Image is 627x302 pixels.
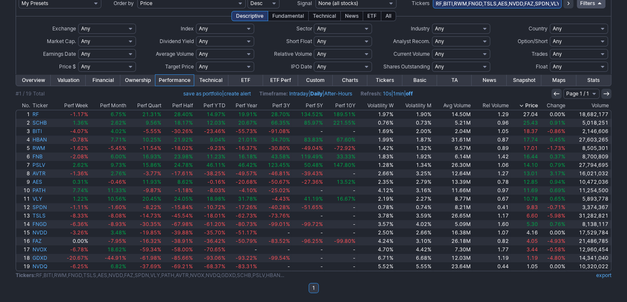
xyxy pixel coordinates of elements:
a: -49.57% [227,169,258,178]
a: 21.92% [163,136,194,144]
a: 27,794,695 [567,161,611,169]
a: - [291,186,324,195]
a: 0.94% [539,178,567,186]
span: 25.43 [523,120,537,126]
a: -72.92% [324,144,357,152]
span: -5.55% [143,128,161,134]
span: 14.10 [523,162,537,168]
span: 0.94% [550,179,565,185]
span: 28.70% [271,111,290,117]
span: 2.62% [111,120,126,126]
a: 6.14M [433,152,472,161]
a: 21.01% [227,136,258,144]
span: 14.97% [206,111,225,117]
a: 18.17% [163,119,194,127]
a: 5.21M [433,119,472,127]
a: - [324,169,357,178]
span: 66.35% [271,120,290,126]
a: 8.62% [163,178,194,186]
a: -17.61% [163,169,194,178]
a: 46.42% [227,161,258,169]
a: 0.87 [472,136,510,144]
a: -20.68% [227,178,258,186]
a: create alert [224,90,251,97]
a: -4.10% [227,186,258,195]
a: -55.73% [227,127,258,136]
div: Descriptive [231,11,268,21]
span: 18.37 [523,128,537,134]
a: 28.40% [163,110,194,119]
a: 7.71% [90,136,128,144]
a: 14.50M [433,110,472,119]
div: All [381,11,396,21]
span: -55.73% [236,128,257,134]
span: 10.25% [142,136,161,143]
span: 34.70% [271,136,290,143]
a: 1 [16,110,31,119]
span: 221.55% [333,120,356,126]
span: 11.23% [206,153,225,160]
a: 5 [16,144,31,152]
a: -5.45% [90,144,128,152]
a: 83.83% [291,136,324,144]
a: -0.16% [194,178,226,186]
a: 66.35% [258,119,291,127]
a: 0.76% [357,119,395,127]
span: 9.04% [210,136,225,143]
a: 26.30M [433,161,472,169]
span: -0.78% [70,136,88,143]
a: 3 [16,127,31,136]
a: 11.33% [90,186,128,195]
span: 43.58% [271,153,290,160]
a: 1.42 [472,152,510,161]
a: 189.51% [324,110,357,119]
a: 123.45% [258,161,291,169]
a: 23.98% [163,152,194,161]
a: 28.70% [258,110,291,119]
span: 13.01 [523,170,537,177]
span: -17.61% [171,170,193,177]
div: Fundamental [268,11,309,21]
span: -27.36% [301,179,323,185]
a: News [472,75,506,86]
a: ETF Perf [263,75,298,86]
a: 2.66% [357,169,395,178]
a: 33.33% [324,152,357,161]
a: - [324,186,357,195]
span: 23.98% [174,153,193,160]
span: 46.11% [206,162,225,168]
a: -2.08% [54,152,90,161]
a: 27,603,265 [567,136,611,144]
a: 1.27 [472,169,510,178]
span: 9.73% [111,162,126,168]
a: 2.35% [357,178,395,186]
a: 2.04M [433,127,472,136]
a: 24.78% [163,161,194,169]
a: 6.00% [90,152,128,161]
a: 147.80% [324,161,357,169]
a: -4.07% [54,127,90,136]
span: 0.79% [550,162,565,168]
a: 4.02% [90,127,128,136]
span: 21.92% [174,136,193,143]
a: 85.97% [291,119,324,127]
span: 189.51% [333,111,356,117]
a: 2.76% [90,169,128,178]
span: 20.67% [238,120,257,126]
a: 12.85 [510,178,539,186]
a: 1.42% [357,144,395,152]
span: 17.01 [523,145,537,151]
a: 0.00% [539,110,567,119]
a: HBAN [31,136,54,144]
a: 3.17% [539,169,567,178]
a: -27.36% [291,178,324,186]
a: RF [31,110,54,119]
a: 15.86% [128,161,163,169]
span: -20.68% [236,179,257,185]
a: 10 [16,186,31,195]
a: 16.18% [227,152,258,161]
a: 9 [16,178,31,186]
span: -91.08% [269,128,290,134]
a: 13.01 [510,169,539,178]
a: -9.23% [194,144,226,152]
